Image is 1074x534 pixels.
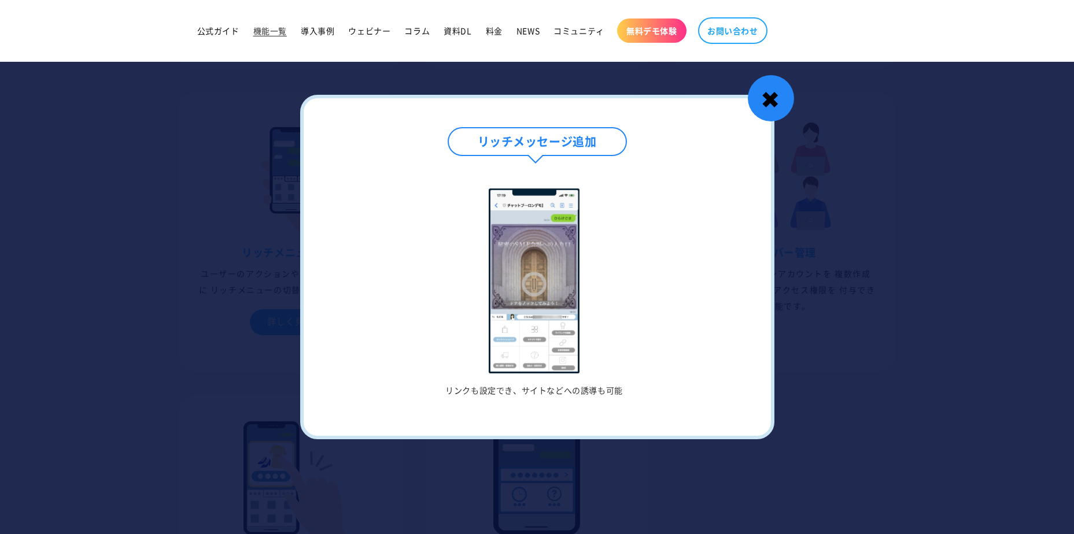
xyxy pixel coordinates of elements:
[510,18,547,43] a: NEWS
[516,25,540,36] span: NEWS
[553,25,604,36] span: コミュニティ
[437,18,478,43] a: 資料DL
[190,18,246,43] a: 公式ガイド
[479,18,510,43] a: 料金
[748,75,794,121] div: ✖
[197,25,239,36] span: 公式ガイド
[246,18,294,43] a: 機能一覧
[707,25,758,36] span: お問い合わせ
[698,17,767,44] a: お問い合わせ
[344,385,725,395] h5: リンクも設定でき、サイトなどへの誘導も可能
[294,18,341,43] a: 導入事例
[301,25,334,36] span: 導入事例
[448,127,627,156] h4: リッチメッセージ追加
[348,25,390,36] span: ウェビナー
[253,25,287,36] span: 機能一覧
[547,18,611,43] a: コミュニティ
[489,188,579,373] img: cs-13-1_600x.jpg
[444,25,471,36] span: 資料DL
[341,18,397,43] a: ウェビナー
[626,25,677,36] span: 無料デモ体験
[397,18,437,43] a: コラム
[617,18,687,43] a: 無料デモ体験
[486,25,503,36] span: 料金
[404,25,430,36] span: コラム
